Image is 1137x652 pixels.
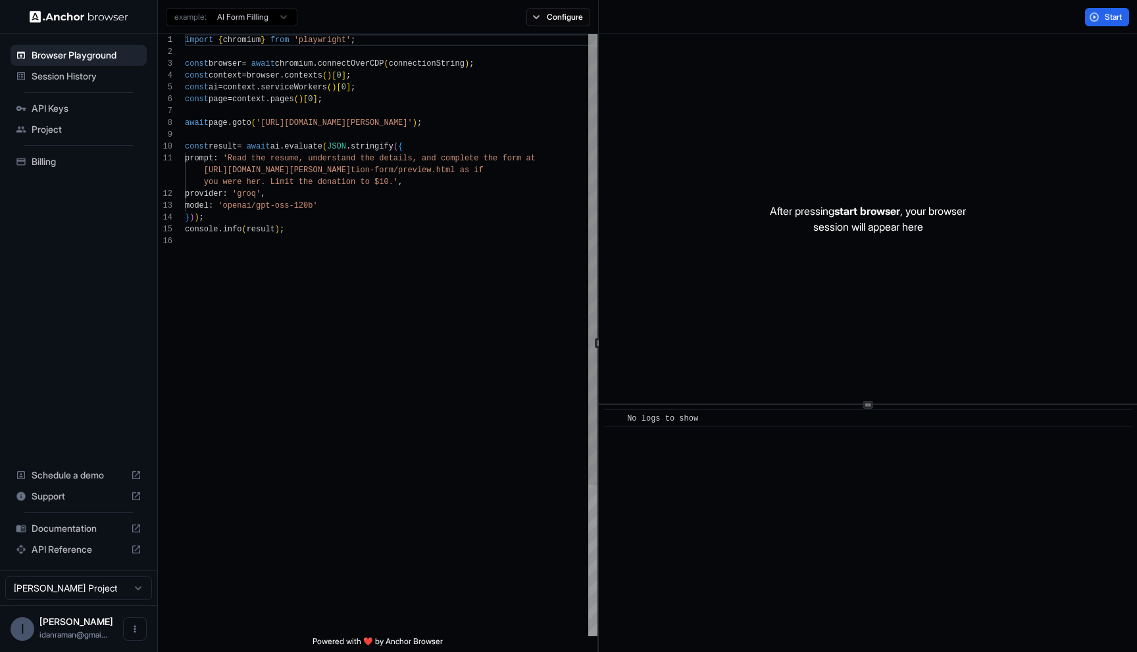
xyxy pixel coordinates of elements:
span: ) [327,71,332,80]
div: 2 [158,46,172,58]
span: Support [32,490,126,503]
span: ) [194,213,199,222]
span: Powered with ❤️ by Anchor Browser [313,636,443,652]
div: 5 [158,81,172,93]
span: import [185,35,213,45]
span: ] [346,83,351,92]
div: 1 [158,34,172,46]
span: serviceWorkers [261,83,327,92]
span: . [346,142,351,151]
span: page [209,118,228,128]
span: { [398,142,403,151]
span: Idan Raman [39,616,113,627]
span: : [213,154,218,163]
span: . [313,59,317,68]
div: API Keys [11,98,147,119]
span: ] [313,95,317,104]
div: I [11,617,34,641]
span: ( [322,71,327,80]
span: ; [199,213,204,222]
div: 8 [158,117,172,129]
span: await [251,59,275,68]
span: info [223,225,242,234]
span: , [261,189,265,198]
span: await [247,142,270,151]
span: ( [322,142,327,151]
span: , [398,177,403,187]
div: 9 [158,129,172,141]
span: const [185,71,209,80]
span: ; [346,71,351,80]
span: you were her. Limit the donation to $10.' [204,177,398,187]
span: . [265,95,270,104]
span: await [185,118,209,128]
span: ( [241,225,246,234]
span: [ [303,95,308,104]
div: Browser Playground [11,45,147,66]
span: context [223,83,256,92]
span: Documentation [32,522,126,535]
span: Start [1105,12,1123,22]
span: '[URL][DOMAIN_NAME][PERSON_NAME]' [256,118,413,128]
span: const [185,95,209,104]
button: Start [1085,8,1129,26]
span: = [237,142,241,151]
button: Open menu [123,617,147,641]
img: Anchor Logo [30,11,128,23]
div: 13 [158,200,172,212]
span: 0 [308,95,313,104]
span: 'playwright' [294,35,351,45]
span: ( [384,59,389,68]
span: example: [174,12,207,22]
span: result [247,225,275,234]
span: ; [351,83,355,92]
span: context [232,95,265,104]
span: ] [341,71,346,80]
span: stringify [351,142,393,151]
span: page [209,95,228,104]
div: Documentation [11,518,147,539]
div: 16 [158,235,172,247]
div: Session History [11,66,147,87]
div: 15 [158,223,172,235]
span: const [185,83,209,92]
span: Browser Playground [32,49,141,62]
span: [ [332,71,336,80]
div: Billing [11,151,147,172]
span: prompt [185,154,213,163]
span: No logs to show [627,414,698,423]
span: Schedule a demo [32,469,126,482]
span: chromium [275,59,313,68]
span: . [218,225,222,234]
span: ; [280,225,284,234]
button: Configure [526,8,590,26]
span: } [185,213,189,222]
div: 7 [158,105,172,117]
span: ; [469,59,474,68]
span: 'groq' [232,189,261,198]
span: ) [299,95,303,104]
span: pages [270,95,294,104]
span: 'Read the resume, understand the details, and comp [223,154,460,163]
div: 12 [158,188,172,200]
span: ) [413,118,417,128]
div: API Reference [11,539,147,560]
span: API Reference [32,543,126,556]
div: 10 [158,141,172,152]
span: model [185,201,209,210]
span: ( [393,142,398,151]
span: [ [336,83,341,92]
span: = [228,95,232,104]
span: ( [327,83,332,92]
span: console [185,225,218,234]
span: ) [332,83,336,92]
span: ai [209,83,218,92]
p: After pressing , your browser session will appear here [770,203,966,235]
span: } [261,35,265,45]
span: = [241,59,246,68]
span: JSON [327,142,346,151]
span: contexts [284,71,322,80]
span: { [218,35,222,45]
span: ( [294,95,299,104]
div: 14 [158,212,172,223]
